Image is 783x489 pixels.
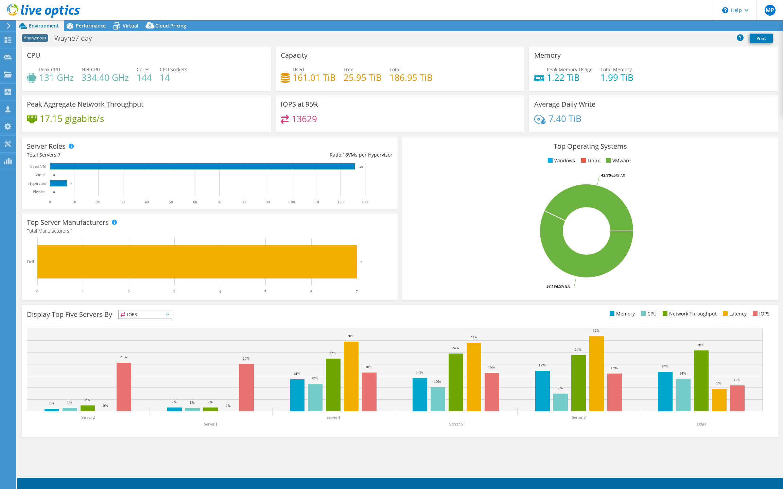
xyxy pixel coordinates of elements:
[639,310,657,318] li: CPU
[204,422,217,427] text: Server 1
[28,181,47,186] text: Hypervisor
[389,74,433,81] h4: 186.95 TiB
[572,415,586,420] text: Server 3
[362,200,368,204] text: 130
[29,22,59,29] span: Environment
[22,34,48,42] span: Anonymous
[558,386,563,390] text: 7%
[697,343,704,347] text: 26%
[356,289,358,294] text: 7
[416,370,423,374] text: 14%
[82,74,129,81] h4: 334.40 GHz
[534,101,595,108] h3: Average Daily Write
[546,284,557,289] tspan: 57.1%
[722,7,728,13] svg: \n
[120,355,127,359] text: 21%
[39,74,74,81] h4: 131 GHz
[51,35,102,42] h1: Wayne7-day
[123,22,138,29] span: Virtual
[593,328,599,332] text: 32%
[292,115,317,123] h4: 13629
[33,189,47,194] text: Physical
[137,74,152,81] h4: 144
[128,289,130,294] text: 2
[160,66,187,73] span: CPU Sockets
[389,66,401,73] span: Total
[27,219,109,226] h3: Top Server Manufacturers
[661,364,668,368] text: 17%
[601,66,632,73] span: Total Memory
[190,400,195,404] text: 1%
[145,200,149,204] text: 40
[49,401,54,405] text: 1%
[661,310,717,318] li: Network Throughput
[217,200,221,204] text: 70
[160,74,187,81] h4: 14
[53,191,55,194] text: 0
[434,379,441,383] text: 10%
[329,351,336,355] text: 22%
[36,289,38,294] text: 0
[210,151,393,159] div: Ratio: VMs per Hypervisor
[721,310,747,318] li: Latency
[40,115,104,122] h4: 17.15 gigabits/s
[289,200,295,204] text: 100
[575,347,581,351] text: 24%
[547,66,593,73] span: Peak Memory Usage
[242,200,246,204] text: 80
[70,182,72,185] text: 7
[313,200,319,204] text: 110
[193,200,197,204] text: 60
[365,365,372,369] text: 16%
[70,228,73,234] span: 1
[226,403,231,407] text: 0%
[27,151,210,159] div: Total Servers:
[281,52,308,59] h3: Capacity
[452,346,459,350] text: 24%
[208,400,213,404] text: 2%
[343,151,348,158] span: 18
[534,52,561,59] h3: Memory
[557,284,570,289] tspan: ESXi 8.0
[58,151,60,158] span: 7
[579,157,600,164] li: Linux
[27,143,66,150] h3: Server Roles
[604,157,631,164] li: VMware
[697,422,706,427] text: Other
[293,66,304,73] span: Used
[344,74,382,81] h4: 25.95 TiB
[72,200,76,204] text: 10
[733,378,740,382] text: 11%
[85,398,90,402] text: 2%
[264,289,266,294] text: 5
[549,115,581,122] h4: 7.40 TiB
[243,356,249,360] text: 20%
[27,259,34,264] text: Dell
[612,173,625,178] tspan: ESXi 7.0
[360,260,362,264] text: 7
[601,173,612,178] tspan: 42.9%
[172,400,177,404] text: 2%
[30,164,47,169] text: Guest VM
[327,415,340,420] text: Server 4
[27,52,40,59] h3: CPU
[539,363,545,367] text: 17%
[311,376,318,380] text: 12%
[169,200,173,204] text: 50
[266,200,270,204] text: 90
[27,227,393,235] h4: Total Manufacturers:
[121,200,125,204] text: 30
[608,310,635,318] li: Memory
[337,200,344,204] text: 120
[39,66,60,73] span: Peak CPU
[358,165,363,168] text: 126
[547,74,593,81] h4: 1.22 TiB
[281,101,319,108] h3: IOPS at 95%
[679,371,686,375] text: 14%
[27,101,143,108] h3: Peak Aggregate Network Throughput
[35,173,47,177] text: Virtual
[449,422,463,427] text: Server 5
[601,74,633,81] h4: 1.99 TiB
[82,289,84,294] text: 1
[173,289,175,294] text: 3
